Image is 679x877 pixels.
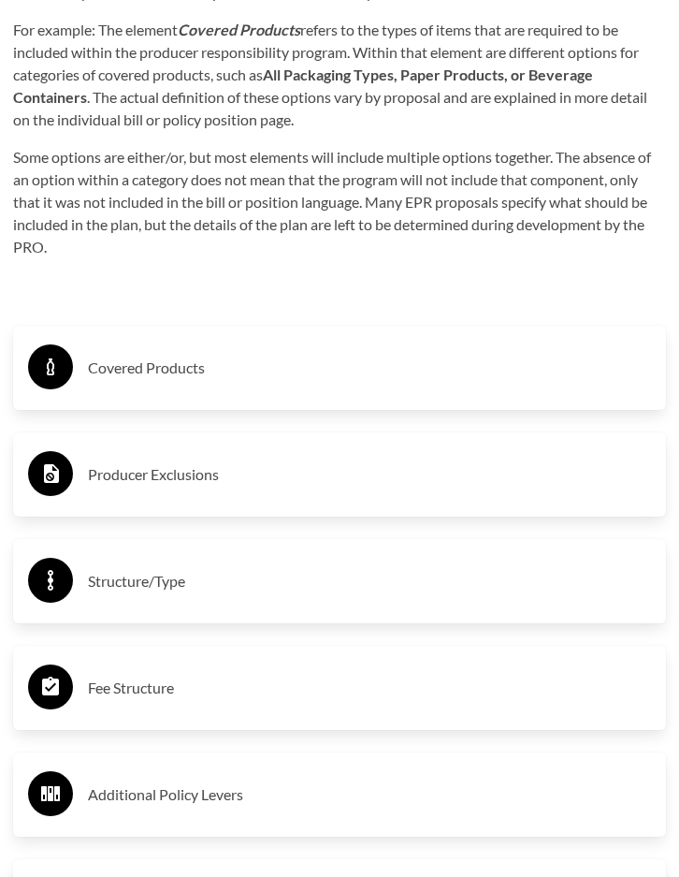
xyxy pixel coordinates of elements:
strong: All Packaging Types, Paper Products, or Beverage Containers [13,66,593,106]
h3: Structure/Type [88,566,651,596]
h3: Covered Products [88,353,651,383]
strong: Covered Products [178,21,300,38]
h3: Producer Exclusions [88,460,651,490]
h3: Fee Structure [88,673,651,703]
p: For example: The element refers to the types of items that are required to be included within the... [13,19,666,131]
h3: Additional Policy Levers [88,780,651,810]
p: Some options are either/or, but most elements will include multiple options together. The absence... [13,146,666,258]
